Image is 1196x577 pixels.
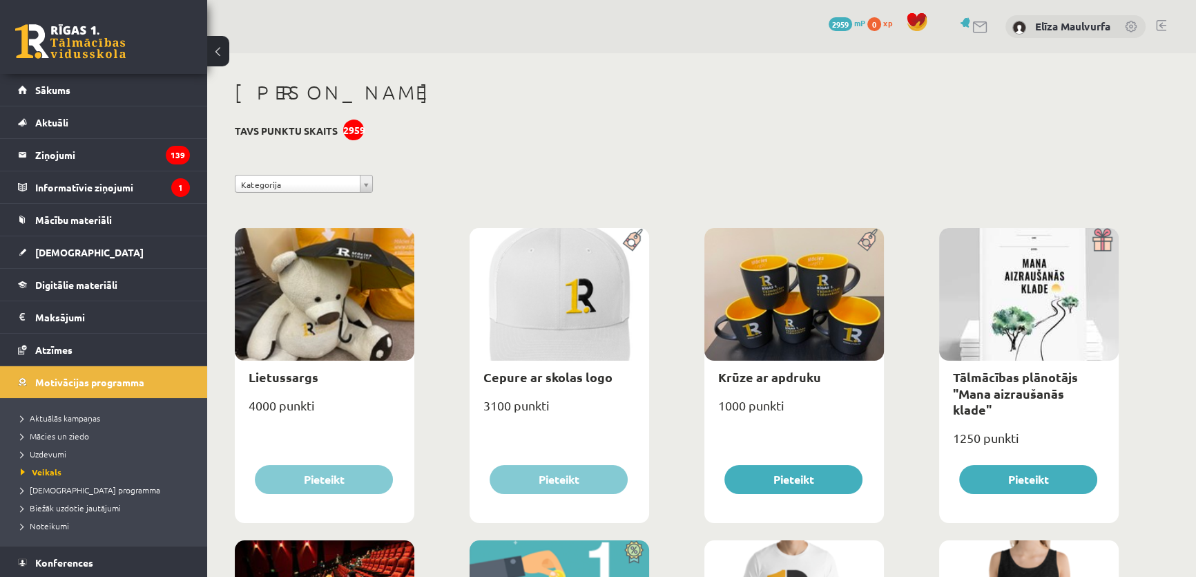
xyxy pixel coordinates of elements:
span: [DEMOGRAPHIC_DATA] programma [21,484,160,495]
button: Pieteikt [959,465,1097,494]
span: Digitālie materiāli [35,278,117,291]
a: Uzdevumi [21,448,193,460]
a: Lietussargs [249,369,318,385]
span: Motivācijas programma [35,376,144,388]
span: 0 [867,17,881,31]
a: Ziņojumi139 [18,139,190,171]
legend: Maksājumi [35,301,190,333]
button: Pieteikt [724,465,862,494]
a: Informatīvie ziņojumi1 [18,171,190,203]
span: Uzdevumi [21,448,66,460]
span: Noteikumi [21,520,69,531]
a: Atzīmes [18,334,190,366]
img: Dāvana ar pārsteigumu [1088,228,1119,252]
div: 3100 punkti [470,394,649,428]
span: Mācies un ziedo [21,431,89,442]
a: 0 xp [867,17,899,28]
a: Maksājumi [18,301,190,333]
a: Aktuāli [18,106,190,138]
a: Rīgas 1. Tālmācības vidusskola [15,24,126,59]
a: Sākums [18,74,190,106]
a: Motivācijas programma [18,366,190,398]
h1: [PERSON_NAME] [235,81,1119,104]
div: 4000 punkti [235,394,414,428]
a: Mācies un ziedo [21,430,193,442]
span: Aktuālās kampaņas [21,413,100,424]
span: Mācību materiāli [35,214,112,226]
a: [DEMOGRAPHIC_DATA] [18,236,190,268]
span: Aktuāli [35,116,68,129]
span: Veikals [21,466,61,477]
span: xp [883,17,892,28]
a: Tālmācības plānotājs "Mana aizraušanās klade" [953,369,1078,417]
button: Pieteikt [490,465,628,494]
div: 2959 [343,120,364,140]
i: 1 [171,178,190,197]
a: Biežāk uzdotie jautājumi [21,502,193,514]
img: Populāra prece [853,228,884,252]
a: Krūze ar apdruku [718,369,821,385]
div: 1000 punkti [704,394,884,428]
h3: Tavs punktu skaits [235,125,338,137]
a: Aktuālās kampaņas [21,412,193,424]
i: 139 [166,146,190,164]
a: Mācību materiāli [18,204,190,236]
div: 1250 punkti [939,426,1119,461]
a: 2959 mP [829,17,865,28]
span: 2959 [829,17,852,31]
a: Kategorija [235,175,373,193]
span: Atzīmes [35,343,73,356]
span: Biežāk uzdotie jautājumi [21,502,121,513]
a: Elīza Maulvurfa [1035,19,1110,33]
legend: Informatīvie ziņojumi [35,171,190,203]
span: Konferences [35,556,93,569]
a: Noteikumi [21,520,193,532]
span: Kategorija [241,176,354,193]
legend: Ziņojumi [35,139,190,171]
img: Populāra prece [618,228,649,252]
span: [DEMOGRAPHIC_DATA] [35,246,144,258]
img: Elīza Maulvurfa [1012,21,1026,35]
a: Veikals [21,466,193,478]
a: [DEMOGRAPHIC_DATA] programma [21,484,193,496]
a: Digitālie materiāli [18,269,190,301]
a: Cepure ar skolas logo [483,369,613,385]
span: mP [854,17,865,28]
span: Sākums [35,84,70,96]
button: Pieteikt [255,465,393,494]
img: Atlaide [618,540,649,564]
